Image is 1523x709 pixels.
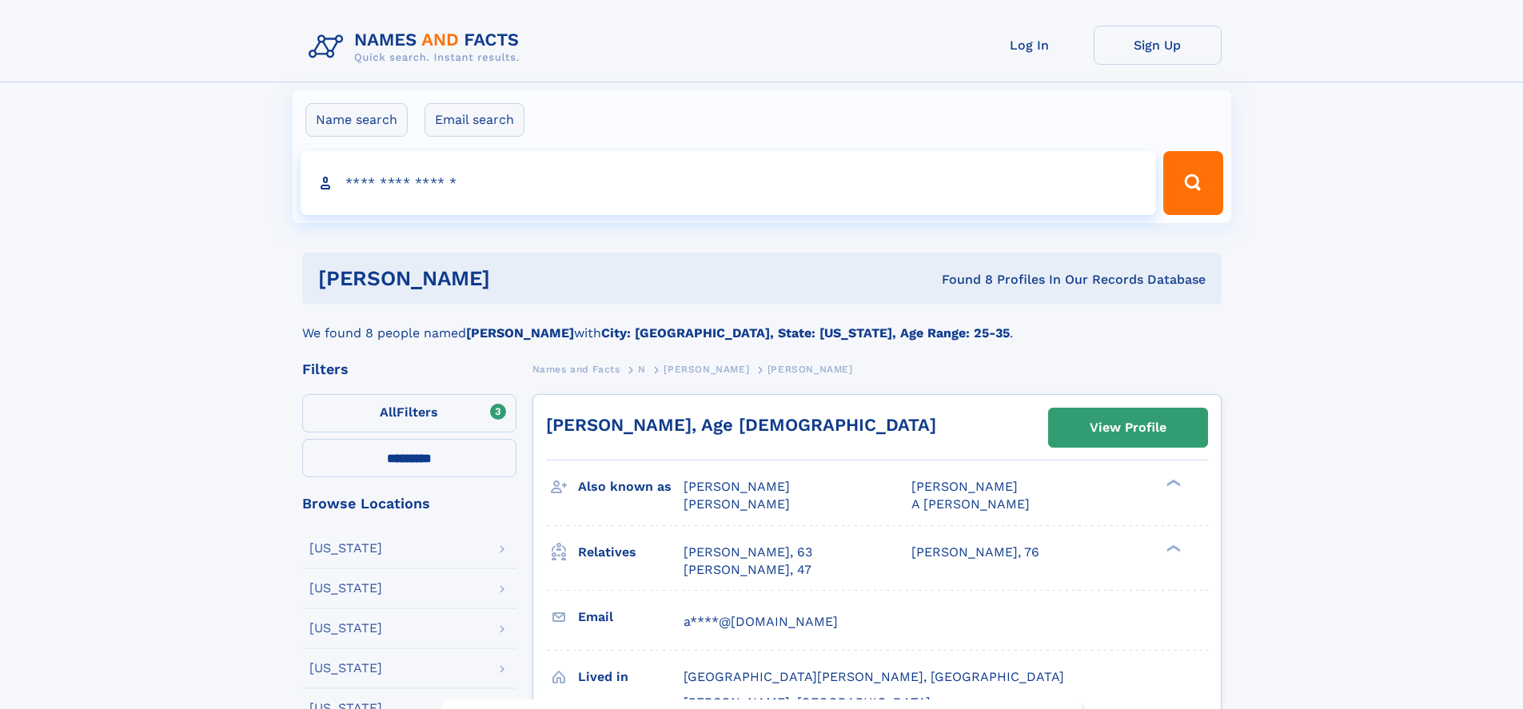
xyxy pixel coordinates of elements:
span: A [PERSON_NAME] [911,496,1030,512]
label: Filters [302,394,516,432]
a: [PERSON_NAME], 76 [911,544,1039,561]
div: ❯ [1162,478,1182,488]
a: Sign Up [1094,26,1222,65]
div: [US_STATE] [309,582,382,595]
label: Name search [305,103,408,137]
a: View Profile [1049,408,1207,447]
b: City: [GEOGRAPHIC_DATA], State: [US_STATE], Age Range: 25-35 [601,325,1010,341]
h1: [PERSON_NAME] [318,269,716,289]
a: Names and Facts [532,359,620,379]
a: Log In [966,26,1094,65]
span: N [638,364,646,375]
span: [PERSON_NAME] [684,496,790,512]
a: [PERSON_NAME], 47 [684,561,811,579]
div: [US_STATE] [309,542,382,555]
span: [PERSON_NAME] [767,364,853,375]
span: [PERSON_NAME] [684,479,790,494]
button: Search Button [1163,151,1222,215]
div: [US_STATE] [309,622,382,635]
span: [PERSON_NAME] [911,479,1018,494]
input: search input [301,151,1157,215]
label: Email search [425,103,524,137]
div: Found 8 Profiles In Our Records Database [716,271,1206,289]
div: Filters [302,362,516,376]
a: [PERSON_NAME] [664,359,749,379]
span: [PERSON_NAME] [664,364,749,375]
div: [US_STATE] [309,662,382,675]
span: [GEOGRAPHIC_DATA][PERSON_NAME], [GEOGRAPHIC_DATA] [684,669,1064,684]
h3: Relatives [578,539,684,566]
a: [PERSON_NAME], Age [DEMOGRAPHIC_DATA] [546,415,936,435]
a: [PERSON_NAME], 63 [684,544,812,561]
div: ❯ [1162,543,1182,553]
span: All [380,404,397,420]
h3: Also known as [578,473,684,500]
b: [PERSON_NAME] [466,325,574,341]
h3: Email [578,603,684,631]
a: N [638,359,646,379]
img: Logo Names and Facts [302,26,532,69]
div: We found 8 people named with . [302,305,1222,343]
div: View Profile [1090,409,1166,446]
h3: Lived in [578,663,684,691]
div: Browse Locations [302,496,516,511]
